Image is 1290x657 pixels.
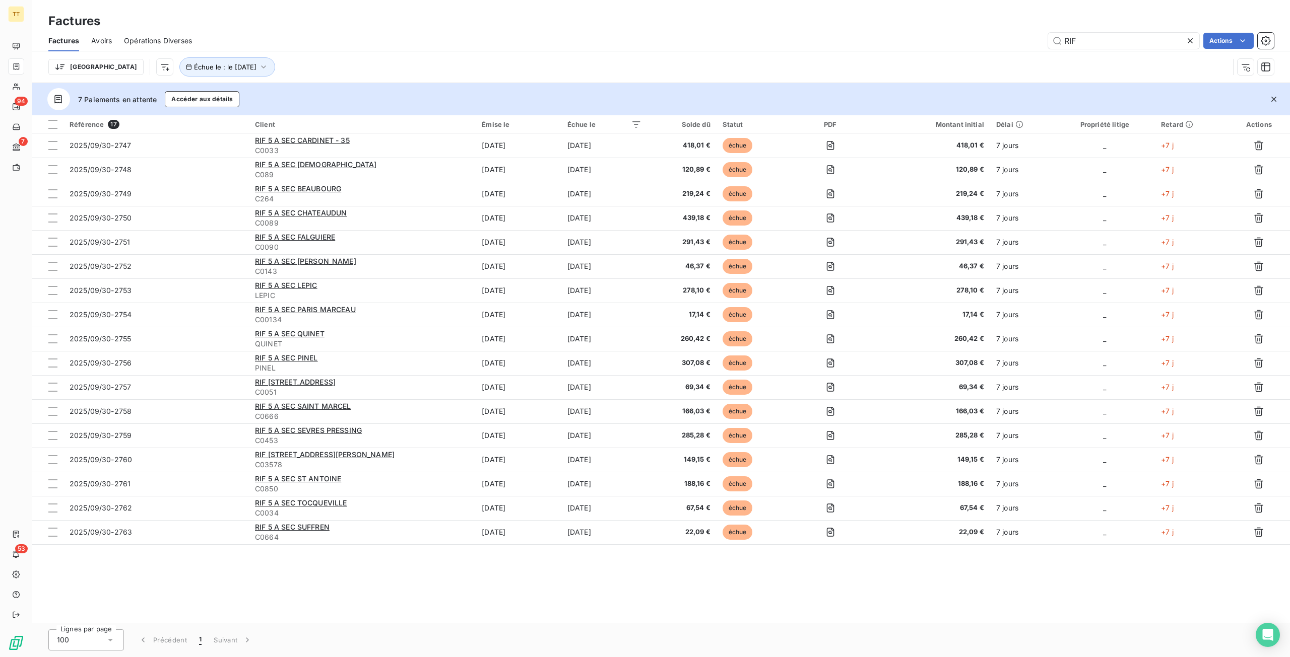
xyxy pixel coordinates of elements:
[255,194,470,204] span: C264
[1161,479,1174,488] span: +7 j
[255,498,347,507] span: RIF 5 A SEC TOCQUEVILLE
[179,57,275,77] button: Échue le : le [DATE]
[723,500,753,516] span: échue
[8,6,24,22] div: TT
[654,334,711,344] span: 260,42 €
[476,520,561,544] td: [DATE]
[723,120,784,128] div: Statut
[1161,334,1174,343] span: +7 j
[654,455,711,465] span: 149,15 €
[255,363,470,373] span: PINEL
[48,12,100,30] h3: Factures
[255,120,470,128] div: Client
[561,327,648,351] td: [DATE]
[1161,383,1174,391] span: +7 j
[70,503,132,512] span: 2025/09/30-2762
[70,120,104,128] span: Référence
[796,120,865,128] div: PDF
[654,503,711,513] span: 67,54 €
[476,472,561,496] td: [DATE]
[561,182,648,206] td: [DATE]
[723,235,753,250] span: échue
[654,213,711,223] span: 439,18 €
[654,140,711,151] span: 418,01 €
[255,160,377,169] span: RIF 5 A SEC [DEMOGRAPHIC_DATA]
[208,629,259,650] button: Suivant
[255,426,362,434] span: RIF 5 A SEC SEVRES PRESSING
[877,430,984,441] span: 285,28 €
[990,448,1055,472] td: 7 jours
[476,230,561,254] td: [DATE]
[723,476,753,491] span: échue
[70,165,132,174] span: 2025/09/30-2748
[70,479,131,488] span: 2025/09/30-2761
[990,158,1055,182] td: 7 jours
[877,455,984,465] span: 149,15 €
[654,406,711,416] span: 166,03 €
[654,189,711,199] span: 219,24 €
[877,285,984,296] span: 278,10 €
[561,230,648,254] td: [DATE]
[561,254,648,278] td: [DATE]
[1103,503,1106,512] span: _
[194,63,256,71] span: Échue le : le [DATE]
[561,520,648,544] td: [DATE]
[561,423,648,448] td: [DATE]
[561,351,648,375] td: [DATE]
[990,230,1055,254] td: 7 jours
[561,496,648,520] td: [DATE]
[1161,262,1174,270] span: +7 j
[476,206,561,230] td: [DATE]
[877,382,984,392] span: 69,34 €
[990,375,1055,399] td: 7 jours
[1103,189,1106,198] span: _
[255,266,470,276] span: C0143
[476,496,561,520] td: [DATE]
[723,259,753,274] span: échue
[70,528,132,536] span: 2025/09/30-2763
[723,331,753,346] span: échue
[70,383,131,391] span: 2025/09/30-2757
[877,140,984,151] span: 418,01 €
[1061,120,1149,128] div: Propriété litige
[561,206,648,230] td: [DATE]
[654,120,711,128] div: Solde dû
[1161,431,1174,440] span: +7 j
[1161,310,1174,319] span: +7 j
[1103,213,1106,222] span: _
[1103,165,1106,174] span: _
[78,94,157,105] span: 7 Paiements en attente
[723,307,753,322] span: échue
[877,120,984,128] div: Montant initial
[15,544,28,553] span: 53
[70,431,132,440] span: 2025/09/30-2759
[1103,310,1106,319] span: _
[1103,479,1106,488] span: _
[561,448,648,472] td: [DATE]
[70,213,132,222] span: 2025/09/30-2750
[1103,286,1106,295] span: _
[654,310,711,320] span: 17,14 €
[1103,431,1106,440] span: _
[1161,286,1174,295] span: +7 j
[723,162,753,177] span: échue
[255,450,395,459] span: RIF [STREET_ADDRESS][PERSON_NAME]
[654,479,711,489] span: 188,16 €
[877,503,984,513] span: 67,54 €
[1161,528,1174,536] span: +7 j
[1161,407,1174,415] span: +7 j
[561,278,648,303] td: [DATE]
[1103,455,1106,464] span: _
[1256,623,1280,647] div: Open Intercom Messenger
[654,165,711,175] span: 120,89 €
[561,133,648,158] td: [DATE]
[70,407,132,415] span: 2025/09/30-2758
[654,285,711,296] span: 278,10 €
[996,120,1049,128] div: Délai
[990,278,1055,303] td: 7 jours
[255,378,336,386] span: RIF [STREET_ADDRESS]
[1161,213,1174,222] span: +7 j
[1103,238,1106,246] span: _
[70,310,132,319] span: 2025/09/30-2754
[1103,528,1106,536] span: _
